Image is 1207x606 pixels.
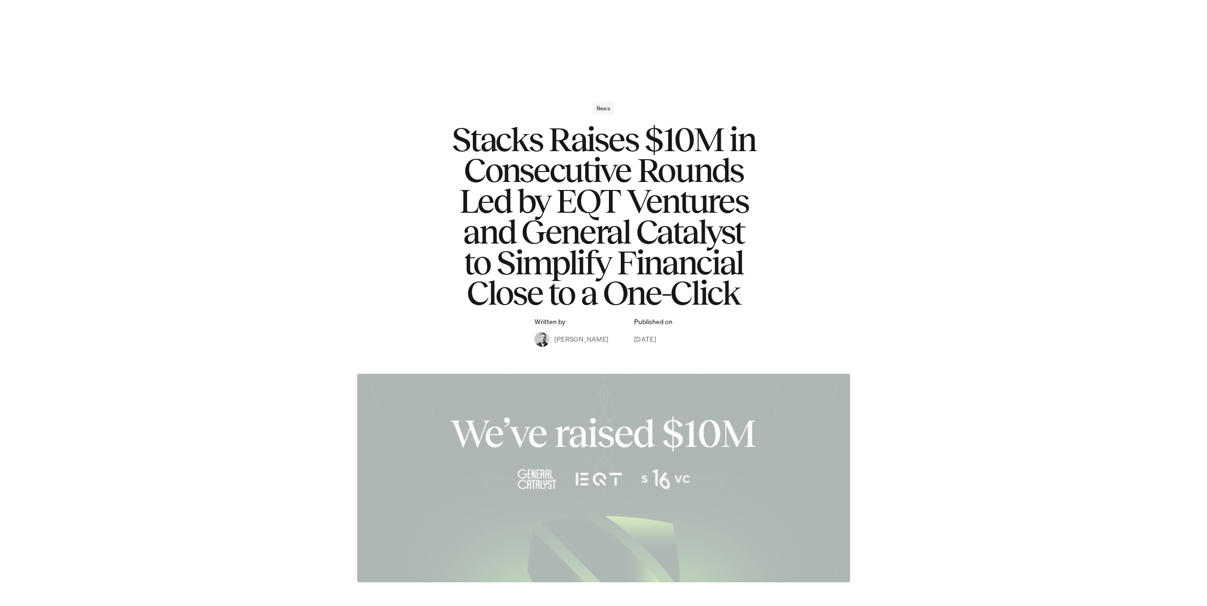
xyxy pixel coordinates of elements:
[534,318,565,326] p: Written by
[534,332,550,347] img: Albert
[554,334,608,344] p: [PERSON_NAME]
[634,318,673,326] p: Published on
[597,105,610,112] h2: News
[634,334,656,344] p: [DATE]
[414,124,793,308] h1: Stacks Raises $10M in Consecutive Rounds Led by EQT Ventures and General Catalyst to Simplify Fin...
